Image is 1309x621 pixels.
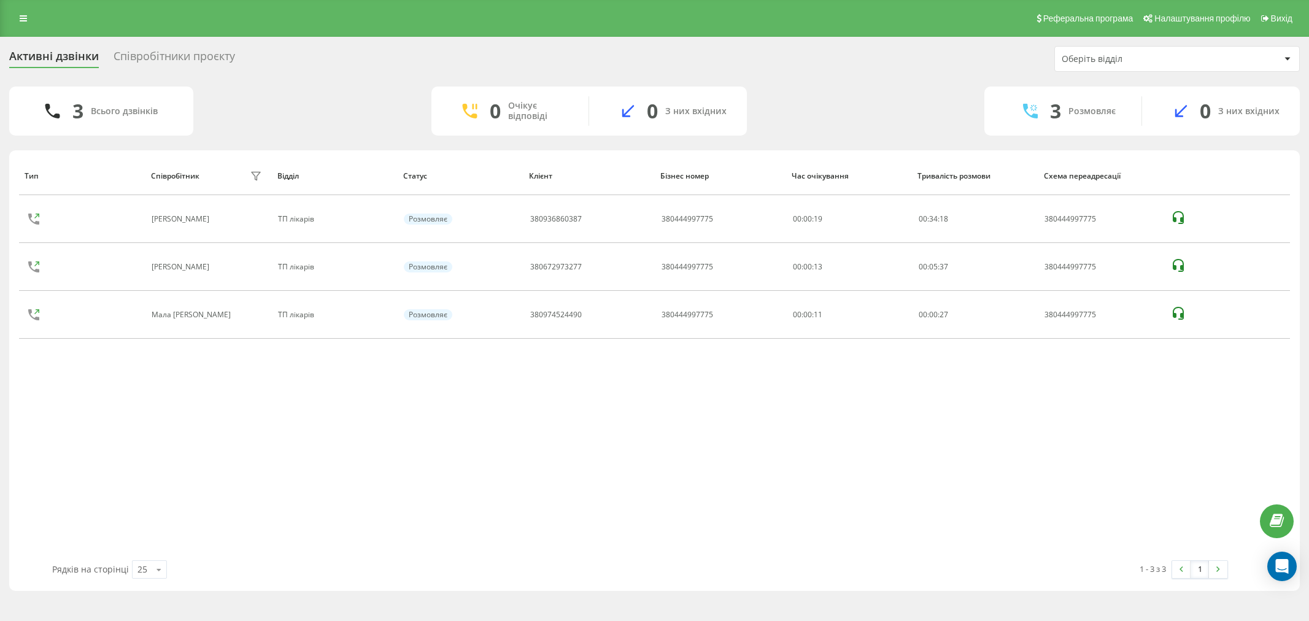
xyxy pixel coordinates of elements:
span: 34 [929,214,938,224]
div: 380444997775 [662,215,713,223]
div: Мала [PERSON_NAME] [152,310,234,319]
span: 05 [929,261,938,272]
div: 0 [490,99,501,123]
div: 00:00:11 [793,310,905,319]
div: Розмовляє [1068,106,1116,117]
span: 00 [919,261,927,272]
div: 25 [137,563,147,576]
div: : : [919,263,948,271]
div: 380444997775 [1044,215,1157,223]
div: Open Intercom Messenger [1267,552,1297,581]
div: Всього дзвінків [91,106,158,117]
div: [PERSON_NAME] [152,215,212,223]
div: : : [919,215,948,223]
div: Тип [25,172,139,180]
div: 3 [72,99,83,123]
div: ТП лікарів [278,263,390,271]
div: Розмовляє [404,261,452,272]
div: 380974524490 [530,310,582,319]
div: ТП лікарів [278,215,390,223]
div: Час очікування [792,172,906,180]
span: 00 [919,309,927,320]
div: З них вхідних [665,106,727,117]
span: Налаштування профілю [1154,13,1250,23]
div: Розмовляє [404,214,452,225]
div: 380444997775 [662,310,713,319]
div: 0 [647,99,658,123]
span: Вихід [1271,13,1292,23]
div: Статус [403,172,518,180]
div: Клієнт [529,172,649,180]
div: Співробітник [151,172,199,180]
div: Розмовляє [404,309,452,320]
div: З них вхідних [1218,106,1280,117]
div: Відділ [277,172,392,180]
div: 1 - 3 з 3 [1140,563,1166,575]
div: 0 [1200,99,1211,123]
div: Схема переадресації [1044,172,1159,180]
span: Реферальна програма [1043,13,1133,23]
div: 380672973277 [530,263,582,271]
span: 27 [940,309,948,320]
div: : : [919,310,948,319]
div: Тривалість розмови [917,172,1032,180]
div: 380444997775 [1044,263,1157,271]
div: ТП лікарів [278,310,390,319]
div: Активні дзвінки [9,50,99,69]
div: 00:00:19 [793,215,905,223]
span: 00 [929,309,938,320]
div: Бізнес номер [660,172,780,180]
div: 380444997775 [1044,310,1157,319]
a: 1 [1191,561,1209,578]
div: Співробітники проєкту [114,50,235,69]
div: 00:00:13 [793,263,905,271]
div: 3 [1050,99,1061,123]
div: 380444997775 [662,263,713,271]
div: 380936860387 [530,215,582,223]
div: [PERSON_NAME] [152,263,212,271]
span: 37 [940,261,948,272]
span: Рядків на сторінці [52,563,129,575]
span: 00 [919,214,927,224]
div: Оберіть відділ [1062,54,1208,64]
div: Очікує відповіді [508,101,570,121]
span: 18 [940,214,948,224]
